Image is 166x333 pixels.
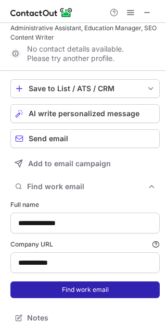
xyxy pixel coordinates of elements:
span: Find work email [27,182,147,191]
button: Find work email [10,179,160,194]
button: Notes [10,311,160,325]
label: Company URL [10,240,160,249]
button: Add to email campaign [10,154,160,173]
div: Save to List / ATS / CRM [29,84,142,93]
span: Add to email campaign [28,159,111,168]
div: Administrative Assistant, Education Manager, SEO Content Writer [10,23,160,42]
label: Full name [10,200,160,209]
img: ContactOut v5.3.10 [10,6,73,19]
div: No contact details available. Please try another profile. [10,45,160,62]
span: Notes [27,313,156,323]
span: AI write personalized message [29,109,139,118]
button: Send email [10,129,160,148]
button: save-profile-one-click [10,79,160,98]
button: Find work email [10,281,160,298]
span: Send email [29,134,68,143]
button: AI write personalized message [10,104,160,123]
